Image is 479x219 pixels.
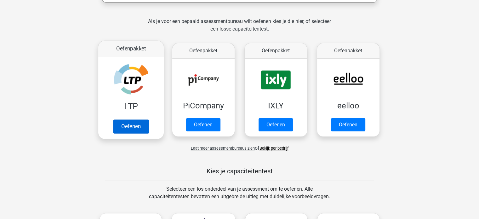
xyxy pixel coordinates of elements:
h5: Kies je capaciteitentest [105,167,374,175]
a: Oefenen [186,118,220,131]
div: Als je voor een bepaald assessmentbureau wilt oefenen kies je die hier, of selecteer een losse ca... [143,18,336,40]
a: Bekijk per bedrijf [259,146,288,151]
div: Selecteer een los onderdeel van je assessment om te oefenen. Alle capaciteitentesten bevatten een... [143,185,336,208]
a: Oefenen [259,118,293,131]
span: Laat meer assessmentbureaus zien [191,146,255,151]
div: of [95,139,385,152]
a: Oefenen [331,118,365,131]
a: Oefenen [113,119,149,133]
